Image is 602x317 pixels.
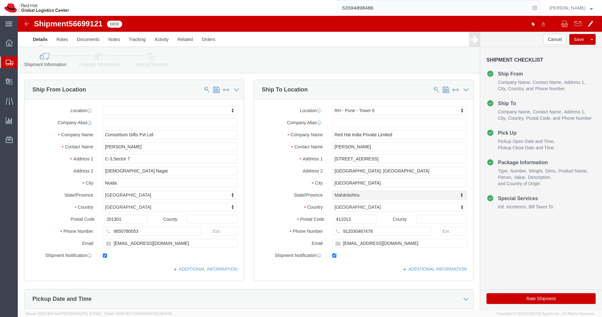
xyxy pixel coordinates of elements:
span: [DATE] 10:23:21 [77,312,102,315]
img: logo [4,3,69,13]
span: Copyright © [DATE]-[DATE] Agistix Inc., All Rights Reserved [497,311,594,316]
iframe: FS Legacy Container [18,16,602,310]
input: Search for shipment number, reference number [337,0,530,16]
button: [PERSON_NAME] [549,4,593,12]
span: [DATE] 08:10:16 [147,312,172,315]
span: Client: 2025.18.0-7346316 [104,312,172,315]
span: Server: 2025.18.0-4e47823f9d1 [25,312,102,315]
span: Nilesh Shinde [549,4,585,11]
